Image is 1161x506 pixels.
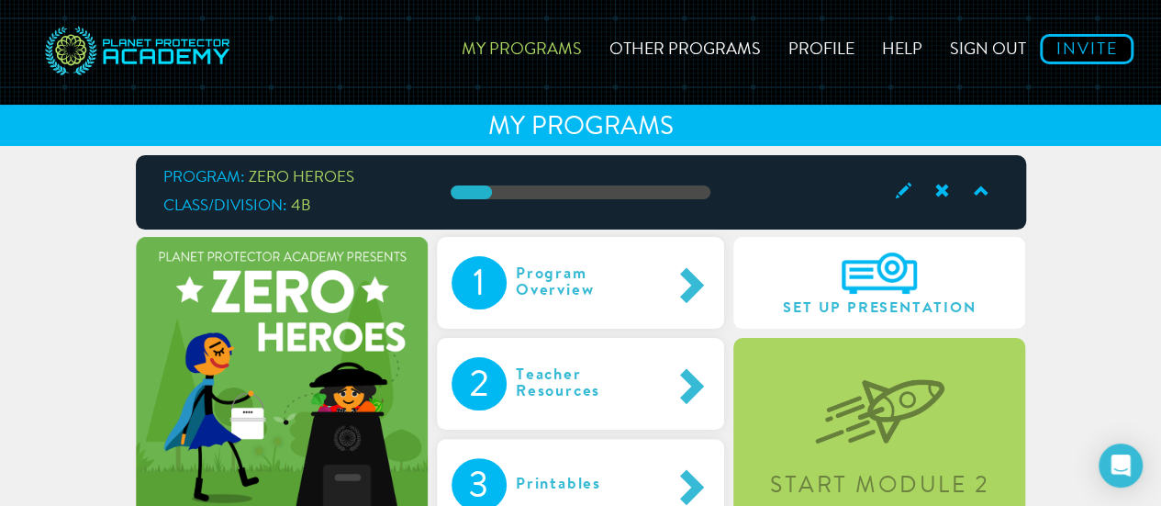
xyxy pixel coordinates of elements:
[452,256,507,309] div: 1
[1040,34,1133,64] a: Invite
[596,14,775,79] a: Other Programs
[815,350,944,444] img: startLevel-067b1d7070320fa55a55bc2f2caa8c2a.png
[882,179,921,204] span: Edit Class
[452,357,507,410] div: 2
[959,179,998,204] span: Collapse
[448,14,596,79] a: My Programs
[842,253,917,294] img: A6IEyHKz3Om3AAAAAElFTkSuQmCC
[921,179,959,204] span: Archive Class
[868,14,936,79] a: Help
[41,14,234,91] img: svg+xml;base64,PD94bWwgdmVyc2lvbj0iMS4wIiBlbmNvZGluZz0idXRmLTgiPz4NCjwhLS0gR2VuZXJhdG9yOiBBZG9iZS...
[249,170,354,186] span: ZERO HEROES
[163,170,245,186] span: Program:
[163,198,287,214] span: Class/Division:
[775,14,868,79] a: Profile
[736,475,1022,498] div: Start Module 2
[1099,444,1143,488] div: Open Intercom Messenger
[507,256,670,309] div: Program Overview
[748,300,1010,317] span: Set Up Presentation
[291,198,311,214] span: 4B
[936,14,1040,79] a: Sign out
[507,357,670,410] div: Teacher Resources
